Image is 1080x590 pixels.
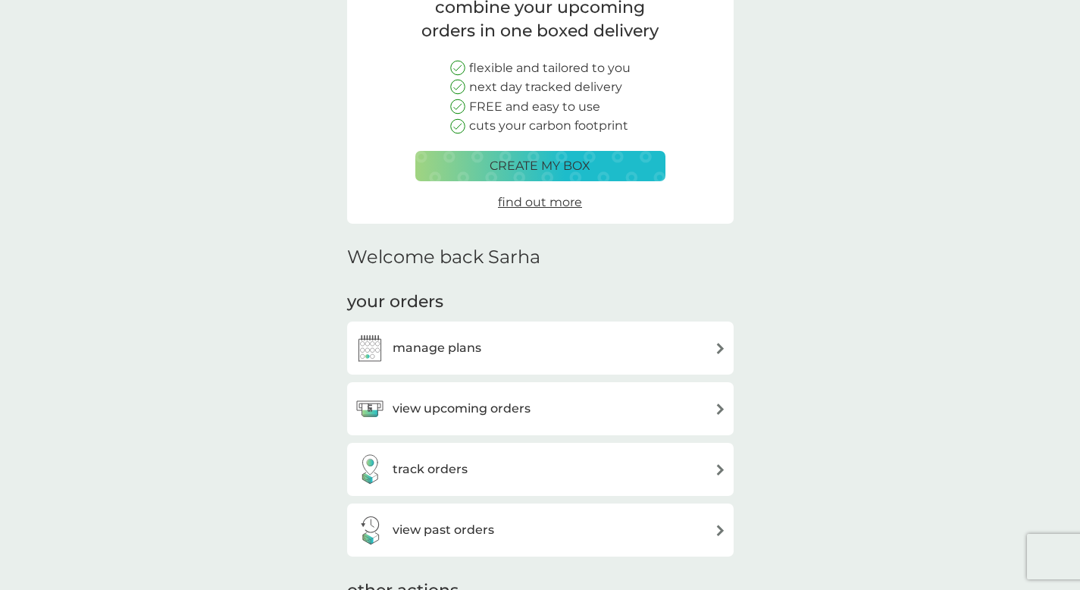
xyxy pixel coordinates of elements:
[715,403,726,415] img: arrow right
[393,338,481,358] h3: manage plans
[490,156,590,176] p: create my box
[715,343,726,354] img: arrow right
[469,77,622,97] p: next day tracked delivery
[469,97,600,117] p: FREE and easy to use
[469,58,631,78] p: flexible and tailored to you
[415,151,665,181] button: create my box
[715,525,726,536] img: arrow right
[498,195,582,209] span: find out more
[469,116,628,136] p: cuts your carbon footprint
[393,399,531,419] h3: view upcoming orders
[347,290,443,314] h3: your orders
[393,520,494,540] h3: view past orders
[715,464,726,475] img: arrow right
[393,460,468,479] h3: track orders
[347,246,540,268] h2: Welcome back Sarha
[498,193,582,212] a: find out more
